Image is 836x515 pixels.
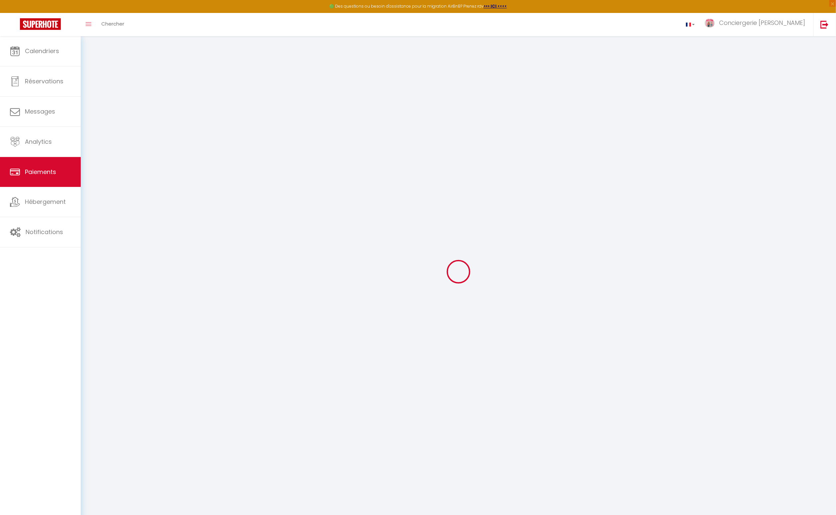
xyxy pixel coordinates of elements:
span: Chercher [101,20,124,27]
img: ... [705,19,715,27]
span: Conciergerie [PERSON_NAME] [719,19,805,27]
img: logout [820,20,829,29]
a: >>> ICI <<<< [484,3,507,9]
span: Analytics [25,137,52,146]
span: Hébergement [25,198,66,206]
a: Chercher [96,13,129,36]
img: Super Booking [20,18,61,30]
span: Messages [25,107,55,116]
span: Paiements [25,168,56,176]
span: Notifications [26,228,63,236]
span: Réservations [25,77,63,85]
span: Calendriers [25,47,59,55]
a: ... Conciergerie [PERSON_NAME] [700,13,813,36]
